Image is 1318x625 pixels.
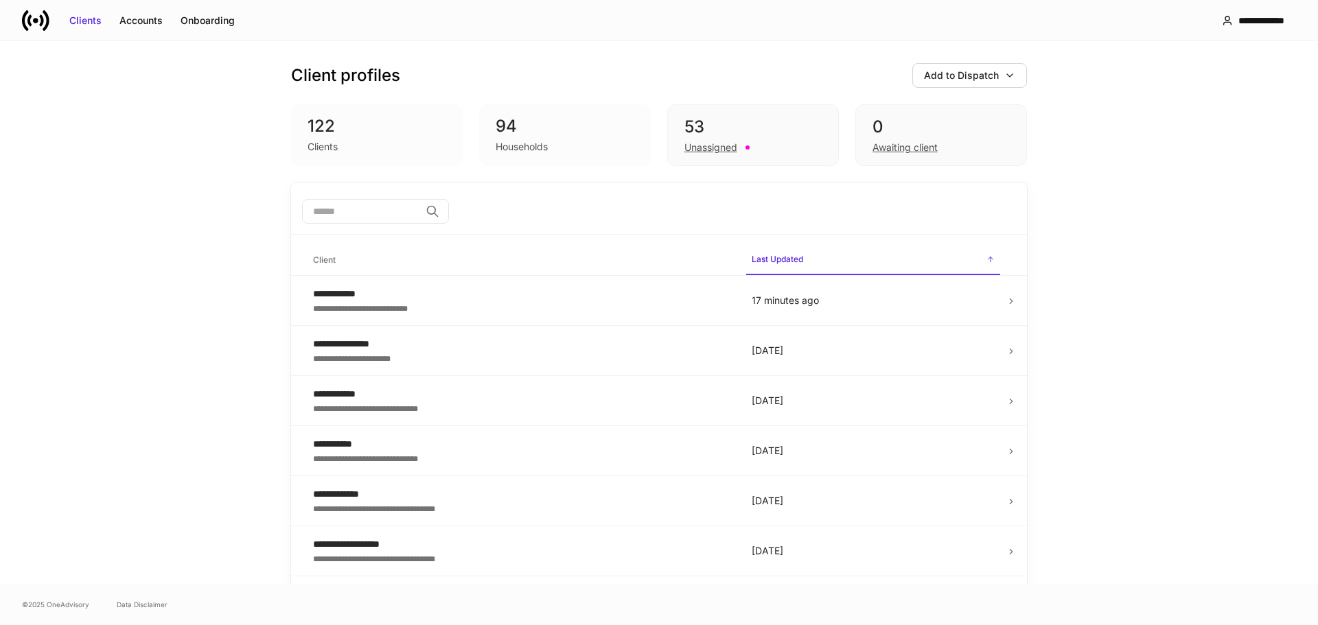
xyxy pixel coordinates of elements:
div: Households [496,140,548,154]
h6: Client [313,253,336,266]
div: 122 [308,115,446,137]
div: 0Awaiting client [855,104,1027,166]
div: Awaiting client [872,141,938,154]
span: Last Updated [746,246,1000,275]
p: [DATE] [752,344,995,357]
div: 53Unassigned [667,104,839,166]
div: 53 [684,116,822,138]
div: Clients [69,14,102,27]
div: Onboarding [181,14,235,27]
p: [DATE] [752,444,995,458]
p: 17 minutes ago [752,294,995,307]
a: Data Disclaimer [117,599,167,610]
div: 94 [496,115,634,137]
p: [DATE] [752,544,995,558]
button: Add to Dispatch [912,63,1027,88]
button: Clients [60,10,111,32]
span: © 2025 OneAdvisory [22,599,89,610]
button: Onboarding [172,10,244,32]
div: Accounts [119,14,163,27]
h3: Client profiles [291,64,400,86]
p: [DATE] [752,394,995,408]
p: [DATE] [752,494,995,508]
span: Client [308,246,735,274]
div: Clients [308,140,338,154]
div: 0 [872,116,1010,138]
div: Add to Dispatch [924,69,999,82]
h6: Last Updated [752,252,803,266]
button: Accounts [111,10,172,32]
div: Unassigned [684,141,737,154]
